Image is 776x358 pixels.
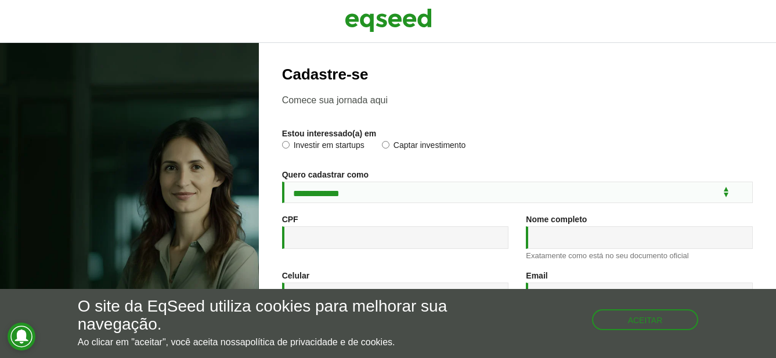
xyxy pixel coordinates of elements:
a: política de privacidade e de cookies [246,338,393,347]
input: Captar investimento [382,141,389,149]
label: CPF [282,215,298,223]
img: EqSeed Logo [345,6,432,35]
label: Investir em startups [282,141,364,153]
input: Investir em startups [282,141,290,149]
p: Ao clicar em "aceitar", você aceita nossa . [78,337,450,348]
label: Estou interessado(a) em [282,129,377,138]
label: Nome completo [526,215,587,223]
div: Exatamente como está no seu documento oficial [526,252,753,259]
h2: Cadastre-se [282,66,753,83]
p: Comece sua jornada aqui [282,95,753,106]
h5: O site da EqSeed utiliza cookies para melhorar sua navegação. [78,298,450,334]
label: Captar investimento [382,141,466,153]
button: Aceitar [592,309,699,330]
label: Email [526,272,547,280]
label: Quero cadastrar como [282,171,369,179]
label: Celular [282,272,309,280]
